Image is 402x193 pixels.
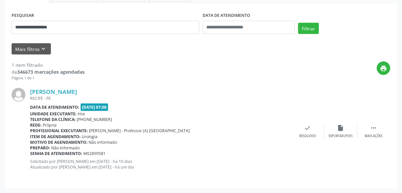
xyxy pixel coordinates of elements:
[17,69,85,75] strong: 346673 marcações agendadas
[82,134,98,139] span: Urologia
[43,122,57,128] span: Própria
[89,139,117,145] span: Não informado
[12,11,34,21] label: PESQUISAR
[30,145,50,151] b: Preparo:
[30,128,88,134] b: Profissional executante:
[380,65,387,72] i: print
[30,88,77,95] a: [PERSON_NAME]
[30,111,77,117] b: Unidade executante:
[377,61,390,75] button: print
[337,124,344,132] i: insert_drive_file
[30,159,291,170] p: Solicitado por [PERSON_NAME] em [DATE] - há 10 dias Atualizado por [PERSON_NAME] em [DATE] - há u...
[12,61,85,68] div: 1 item filtrado
[40,45,47,53] i: keyboard_arrow_down
[304,124,311,132] i: check
[298,23,319,34] button: Filtrar
[30,151,82,156] b: Senha de atendimento:
[89,128,190,134] span: [PERSON_NAME] - Professor (A) [GEOGRAPHIC_DATA]
[30,134,81,139] b: Item de agendamento:
[12,88,25,102] img: img
[370,124,378,132] i: 
[203,11,250,21] label: DATA DE ATENDIMENTO
[30,96,291,101] div: RECIFE - PE
[78,111,85,117] span: Hse
[77,117,112,122] span: [PHONE_NUMBER]
[329,134,353,138] div: Exportar (PDF)
[52,145,80,151] span: Não informado
[30,139,88,145] b: Motivo de agendamento:
[30,122,42,128] b: Rede:
[365,134,383,138] div: Mais ações
[299,134,316,138] div: Resolvido
[30,117,76,122] b: Telefone da clínica:
[81,103,108,111] span: [DATE] 07:00
[12,75,85,81] div: Página 1 de 1
[12,43,51,55] button: Mais filtroskeyboard_arrow_down
[84,151,106,156] span: M02899581
[30,104,79,110] b: Data de atendimento:
[12,68,85,75] div: de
